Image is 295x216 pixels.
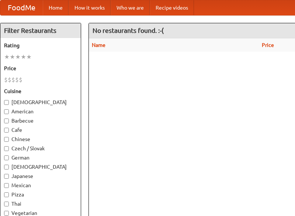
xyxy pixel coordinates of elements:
input: American [4,109,9,114]
li: $ [11,76,15,84]
a: Home [43,0,69,15]
input: Chinese [4,137,9,142]
li: ★ [21,53,26,61]
a: Name [92,42,105,48]
input: Barbecue [4,119,9,123]
a: How it works [69,0,111,15]
h5: Cuisine [4,88,77,95]
input: Mexican [4,183,9,188]
label: Cafe [4,126,77,134]
ng-pluralize: No restaurants found. :-( [93,27,164,34]
li: ★ [26,53,32,61]
label: American [4,108,77,115]
a: Price [262,42,274,48]
a: FoodMe [0,0,43,15]
input: Vegetarian [4,211,9,216]
label: Thai [4,200,77,208]
h4: Filter Restaurants [0,23,81,38]
li: $ [19,76,22,84]
label: Mexican [4,182,77,189]
label: Barbecue [4,117,77,124]
label: Chinese [4,136,77,143]
input: German [4,155,9,160]
li: $ [4,76,8,84]
label: German [4,154,77,161]
a: Recipe videos [150,0,194,15]
h5: Rating [4,42,77,49]
input: Japanese [4,174,9,179]
input: [DEMOGRAPHIC_DATA] [4,100,9,105]
li: ★ [4,53,10,61]
label: Pizza [4,191,77,198]
input: [DEMOGRAPHIC_DATA] [4,165,9,169]
li: ★ [15,53,21,61]
input: Cafe [4,128,9,133]
li: $ [8,76,11,84]
li: $ [15,76,19,84]
label: Japanese [4,172,77,180]
label: [DEMOGRAPHIC_DATA] [4,163,77,171]
input: Czech / Slovak [4,146,9,151]
li: ★ [10,53,15,61]
label: Czech / Slovak [4,145,77,152]
input: Pizza [4,192,9,197]
input: Thai [4,202,9,206]
label: [DEMOGRAPHIC_DATA] [4,99,77,106]
h5: Price [4,65,77,72]
a: Who we are [111,0,150,15]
